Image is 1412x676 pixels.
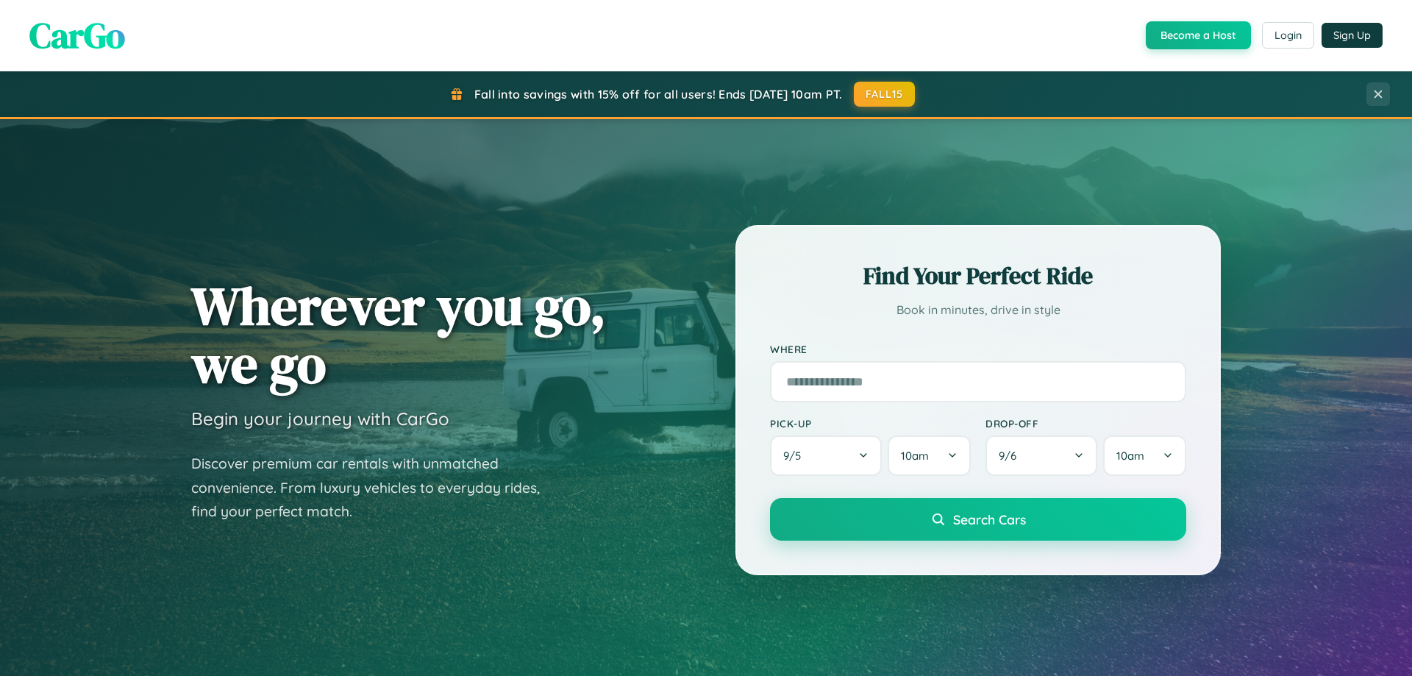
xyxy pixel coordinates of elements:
[854,82,916,107] button: FALL15
[783,449,808,463] span: 9 / 5
[999,449,1024,463] span: 9 / 6
[1322,23,1383,48] button: Sign Up
[191,452,559,524] p: Discover premium car rentals with unmatched convenience. From luxury vehicles to everyday rides, ...
[191,277,606,393] h1: Wherever you go, we go
[770,343,1186,355] label: Where
[1146,21,1251,49] button: Become a Host
[985,417,1186,430] label: Drop-off
[770,435,882,476] button: 9/5
[888,435,971,476] button: 10am
[901,449,929,463] span: 10am
[985,435,1097,476] button: 9/6
[191,408,449,430] h3: Begin your journey with CarGo
[770,260,1186,292] h2: Find Your Perfect Ride
[1103,435,1186,476] button: 10am
[953,511,1026,527] span: Search Cars
[1116,449,1144,463] span: 10am
[770,417,971,430] label: Pick-up
[1262,22,1314,49] button: Login
[770,498,1186,541] button: Search Cars
[29,11,125,60] span: CarGo
[770,299,1186,321] p: Book in minutes, drive in style
[474,87,843,102] span: Fall into savings with 15% off for all users! Ends [DATE] 10am PT.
